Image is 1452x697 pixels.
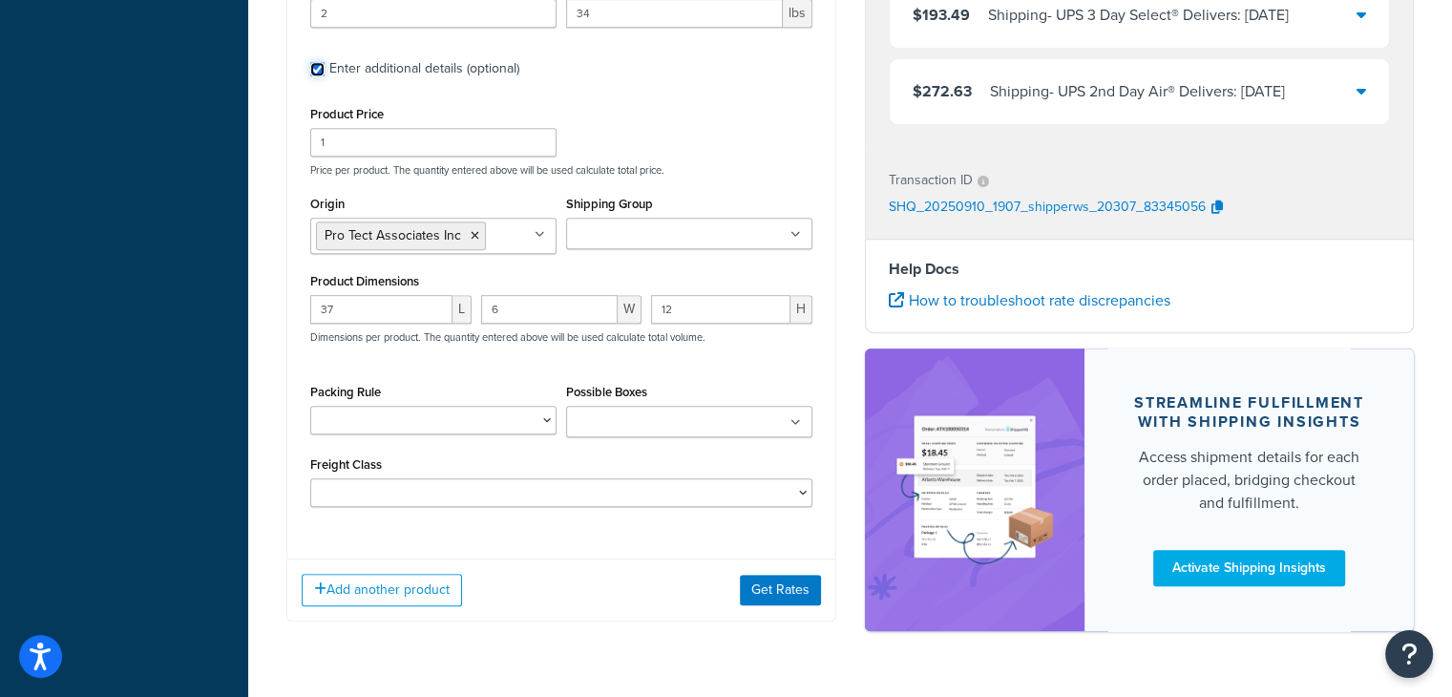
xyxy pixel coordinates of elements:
div: Shipping - UPS 3 Day Select® Delivers: [DATE] [988,2,1289,29]
span: W [618,295,642,324]
button: Get Rates [740,575,821,605]
div: Enter additional details (optional) [329,55,519,82]
div: Streamline Fulfillment with Shipping Insights [1130,393,1368,432]
button: Add another product [302,574,462,606]
a: Activate Shipping Insights [1153,550,1345,586]
button: Open Resource Center [1385,630,1433,678]
span: H [790,295,812,324]
p: SHQ_20250910_1907_shipperws_20307_83345056 [889,194,1206,222]
h4: Help Docs [889,258,1391,281]
a: How to troubleshoot rate discrepancies [889,289,1170,311]
label: Freight Class [310,457,382,472]
p: Dimensions per product. The quantity entered above will be used calculate total volume. [305,330,705,344]
label: Possible Boxes [566,385,647,399]
span: $272.63 [913,80,972,102]
div: Shipping - UPS 2nd Day Air® Delivers: [DATE] [990,78,1285,105]
span: L [452,295,472,324]
label: Product Dimensions [310,274,419,288]
label: Shipping Group [566,197,653,211]
input: Enter additional details (optional) [310,62,325,76]
img: feature-image-si-e24932ea9b9fcd0ff835db86be1ff8d589347e8876e1638d903ea230a36726be.png [894,377,1056,602]
p: Price per product. The quantity entered above will be used calculate total price. [305,163,817,177]
span: $193.49 [913,4,970,26]
label: Origin [310,197,345,211]
p: Transaction ID [889,167,973,194]
div: Access shipment details for each order placed, bridging checkout and fulfillment. [1130,446,1368,515]
label: Packing Rule [310,385,381,399]
label: Product Price [310,107,384,121]
span: Pro Tect Associates Inc [325,225,461,245]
